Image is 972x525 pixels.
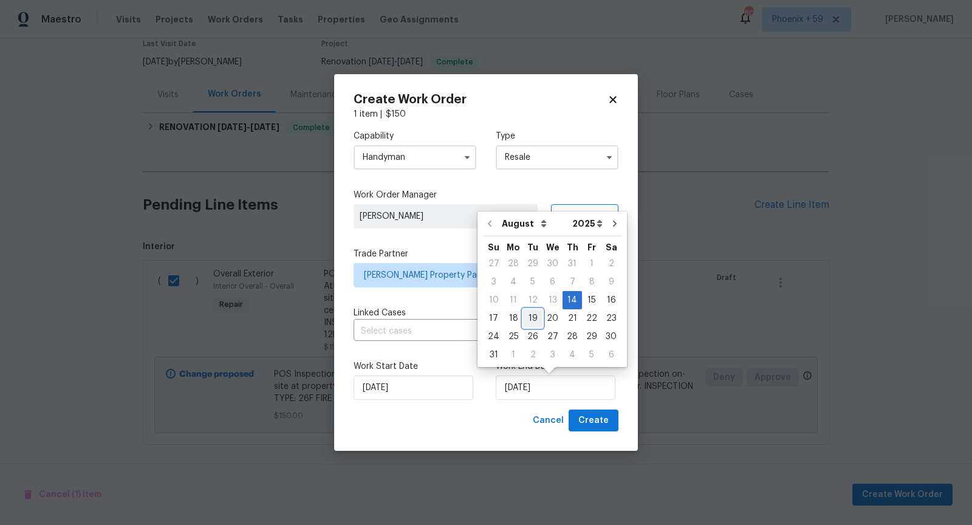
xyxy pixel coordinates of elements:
[563,291,582,309] div: Thu Aug 14 2025
[601,346,621,363] div: 6
[354,94,607,106] h2: Create Work Order
[496,145,618,170] input: Select...
[484,255,504,273] div: Sun Jul 27 2025
[484,328,504,346] div: Sun Aug 24 2025
[563,255,582,272] div: 31
[563,328,582,346] div: Thu Aug 28 2025
[542,292,563,309] div: 13
[601,273,621,291] div: Sat Aug 09 2025
[582,291,601,309] div: Fri Aug 15 2025
[484,346,504,363] div: 31
[496,376,615,400] input: M/D/YYYY
[582,346,601,364] div: Fri Sep 05 2025
[542,328,563,346] div: Wed Aug 27 2025
[354,360,476,372] label: Work Start Date
[364,269,590,281] span: [PERSON_NAME] Property Partners - BOS-S
[504,346,523,364] div: Mon Sep 01 2025
[354,108,618,120] div: 1 item |
[523,328,542,345] div: 26
[504,273,523,291] div: Mon Aug 04 2025
[582,273,601,291] div: Fri Aug 08 2025
[563,273,582,290] div: 7
[606,243,617,252] abbr: Saturday
[601,309,621,328] div: Sat Aug 23 2025
[484,255,504,272] div: 27
[527,243,538,252] abbr: Tuesday
[523,291,542,309] div: Tue Aug 12 2025
[582,328,601,345] div: 29
[484,273,504,291] div: Sun Aug 03 2025
[523,309,542,328] div: Tue Aug 19 2025
[582,310,601,327] div: 22
[563,273,582,291] div: Thu Aug 07 2025
[523,255,542,272] div: 29
[488,243,499,252] abbr: Sunday
[504,328,523,345] div: 25
[601,328,621,346] div: Sat Aug 30 2025
[484,291,504,309] div: Sun Aug 10 2025
[542,255,563,273] div: Wed Jul 30 2025
[601,291,621,309] div: Sat Aug 16 2025
[578,413,609,428] span: Create
[523,292,542,309] div: 12
[354,189,618,201] label: Work Order Manager
[354,130,476,142] label: Capability
[484,346,504,364] div: Sun Aug 31 2025
[360,210,532,222] span: [PERSON_NAME]
[386,110,406,118] span: $ 150
[582,309,601,328] div: Fri Aug 22 2025
[601,328,621,345] div: 30
[504,291,523,309] div: Mon Aug 11 2025
[561,210,590,222] span: Assign
[499,214,569,233] select: Month
[523,255,542,273] div: Tue Jul 29 2025
[606,211,624,236] button: Go to next month
[582,328,601,346] div: Fri Aug 29 2025
[504,309,523,328] div: Mon Aug 18 2025
[542,273,563,290] div: 6
[504,328,523,346] div: Mon Aug 25 2025
[523,346,542,364] div: Tue Sep 02 2025
[542,291,563,309] div: Wed Aug 13 2025
[582,292,601,309] div: 15
[542,346,563,364] div: Wed Sep 03 2025
[569,410,618,432] button: Create
[484,310,504,327] div: 17
[542,273,563,291] div: Wed Aug 06 2025
[563,346,582,364] div: Thu Sep 04 2025
[563,346,582,363] div: 4
[484,292,504,309] div: 10
[569,214,606,233] select: Year
[354,307,406,319] span: Linked Cases
[542,328,563,345] div: 27
[542,310,563,327] div: 20
[460,150,474,165] button: Show options
[601,273,621,290] div: 9
[542,309,563,328] div: Wed Aug 20 2025
[523,273,542,291] div: Tue Aug 05 2025
[354,145,476,170] input: Select...
[504,292,523,309] div: 11
[582,273,601,290] div: 8
[563,310,582,327] div: 21
[504,255,523,273] div: Mon Jul 28 2025
[601,310,621,327] div: 23
[523,328,542,346] div: Tue Aug 26 2025
[354,248,618,260] label: Trade Partner
[563,309,582,328] div: Thu Aug 21 2025
[582,346,601,363] div: 5
[528,410,569,432] button: Cancel
[523,310,542,327] div: 19
[504,310,523,327] div: 18
[496,130,618,142] label: Type
[484,273,504,290] div: 3
[601,255,621,272] div: 2
[563,328,582,345] div: 28
[354,376,473,400] input: M/D/YYYY
[601,292,621,309] div: 16
[533,413,564,428] span: Cancel
[582,255,601,272] div: 1
[523,273,542,290] div: 5
[587,243,596,252] abbr: Friday
[507,243,520,252] abbr: Monday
